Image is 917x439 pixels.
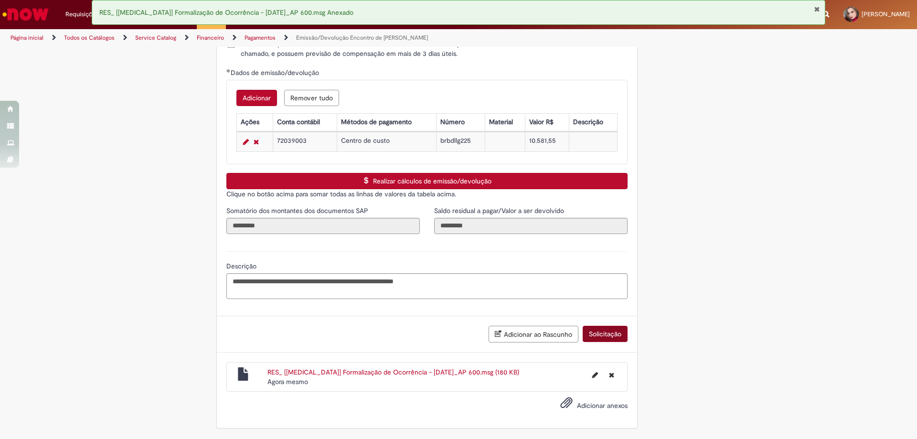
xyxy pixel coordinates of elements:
[267,368,519,376] a: RES_ [[MEDICAL_DATA]] Formalização de Ocorrência - [DATE]_AP 600.msg (180 KB)
[267,377,308,386] span: Agora mesmo
[245,34,276,42] a: Pagamentos
[11,34,43,42] a: Página inicial
[273,113,337,131] th: Conta contábil
[226,262,258,270] span: Descrição
[586,367,604,383] button: Editar nome de arquivo RES_ [BAL] Formalização de Ocorrência - BC 600_AP 600.msg
[226,189,628,199] p: Clique no botão acima para somar todas as linhas de valores da tabela acima.
[241,39,628,58] span: Confirmo que todos os documentos informados acima NÃO estão compensados no SAP no momento de aber...
[1,5,50,24] img: ServiceNow
[583,326,628,342] button: Solicitação
[525,113,569,131] th: Valor R$
[296,34,428,42] a: Emissão/Devolução Encontro de [PERSON_NAME]
[273,132,337,151] td: 72039003
[603,367,620,383] button: Excluir RES_ [BAL] Formalização de Ocorrência - BC 600_AP 600.msg
[525,132,569,151] td: 10.581,55
[65,10,99,19] span: Requisições
[251,136,261,148] a: Remover linha 1
[231,68,321,77] span: Dados de emissão/devolução
[436,132,485,151] td: brbdllg225
[236,113,273,131] th: Ações
[284,90,339,106] button: Remove all rows for Dados de emissão/devolução
[7,29,604,47] ul: Trilhas de página
[226,173,628,189] button: Realizar cálculos de emissão/devolução
[569,113,618,131] th: Descrição
[558,394,575,416] button: Adicionar anexos
[337,113,437,131] th: Métodos de pagamento
[267,377,308,386] time: 27/08/2025 17:43:15
[64,34,115,42] a: Todos os Catálogos
[436,113,485,131] th: Número
[226,273,628,299] textarea: Descrição
[236,90,277,106] button: Add a row for Dados de emissão/devolução
[337,132,437,151] td: Centro de custo
[814,5,820,13] button: Fechar Notificação
[434,206,566,215] label: Somente leitura - Saldo residual a pagar/Valor a ser devolvido
[226,206,370,215] label: Somente leitura - Somatório dos montantes dos documentos SAP
[862,10,910,18] span: [PERSON_NAME]
[226,69,231,73] span: Obrigatório Preenchido
[99,8,353,17] span: RES_ [[MEDICAL_DATA]] Formalização de Ocorrência - [DATE]_AP 600.msg Anexado
[241,136,251,148] a: Editar Linha 1
[434,218,628,234] input: Saldo residual a pagar/Valor a ser devolvido
[197,34,224,42] a: Financeiro
[226,218,420,234] input: Somatório dos montantes dos documentos SAP
[489,326,578,343] button: Adicionar ao Rascunho
[485,113,525,131] th: Material
[135,34,176,42] a: Service Catalog
[577,401,628,410] span: Adicionar anexos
